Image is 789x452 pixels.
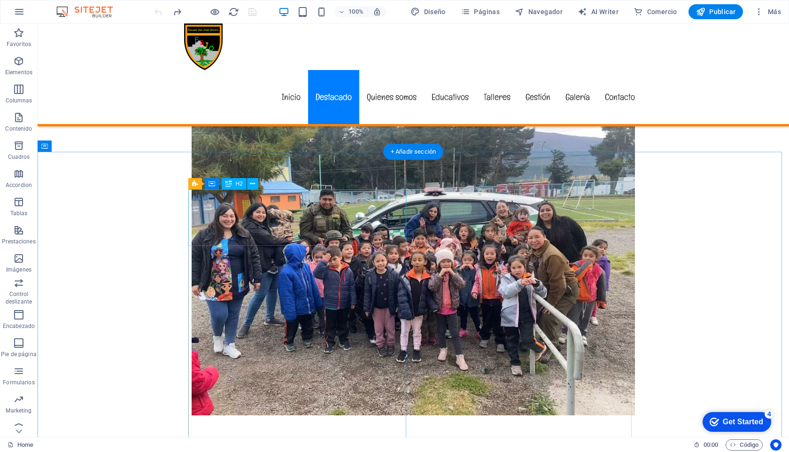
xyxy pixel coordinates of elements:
[228,7,239,17] i: Volver a cargar página
[730,439,758,451] span: Código
[407,4,449,19] div: Diseño (Ctrl+Alt+Y)
[634,7,677,16] span: Comercio
[383,144,443,160] div: + Añadir sección
[8,439,33,451] a: Haz clic para cancelar la selección y doble clic para abrir páginas
[70,2,79,11] div: 4
[515,7,563,16] span: Navegador
[750,4,785,19] button: Más
[704,439,718,451] span: 00 00
[334,6,368,17] button: 100%
[171,6,183,17] button: redo
[28,10,68,19] div: Get Started
[5,69,32,76] p: Elementos
[726,439,763,451] button: Código
[373,8,381,16] i: Al redimensionar, ajustar el nivel de zoom automáticamente para ajustarse al dispositivo elegido.
[574,4,622,19] button: AI Writer
[696,7,736,16] span: Publicar
[3,379,34,386] p: Formularios
[6,181,32,189] p: Accordion
[10,210,28,217] p: Tablas
[228,6,239,17] button: reload
[511,4,566,19] button: Navegador
[770,439,781,451] button: Usercentrics
[410,7,446,16] span: Diseño
[236,181,243,187] span: H2
[2,238,35,245] p: Prestaciones
[457,4,503,19] button: Páginas
[630,4,681,19] button: Comercio
[8,153,30,161] p: Cuadros
[694,439,719,451] h6: Tiempo de la sesión
[6,97,32,104] p: Columnas
[6,407,31,414] p: Marketing
[54,6,124,17] img: Editor Logo
[8,5,76,24] div: Get Started 4 items remaining, 20% complete
[7,40,31,48] p: Favoritos
[407,4,449,19] button: Diseño
[209,6,220,17] button: Haz clic para salir del modo de previsualización y seguir editando
[710,441,712,448] span: :
[172,7,183,17] i: Rehacer: Añadir elemento (Ctrl+Y, ⌘+Y)
[578,7,619,16] span: AI Writer
[461,7,500,16] span: Páginas
[6,266,31,273] p: Imágenes
[1,351,36,358] p: Pie de página
[348,6,364,17] h6: 100%
[3,322,35,330] p: Encabezado
[5,125,32,132] p: Contenido
[688,4,743,19] button: Publicar
[754,7,781,16] span: Más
